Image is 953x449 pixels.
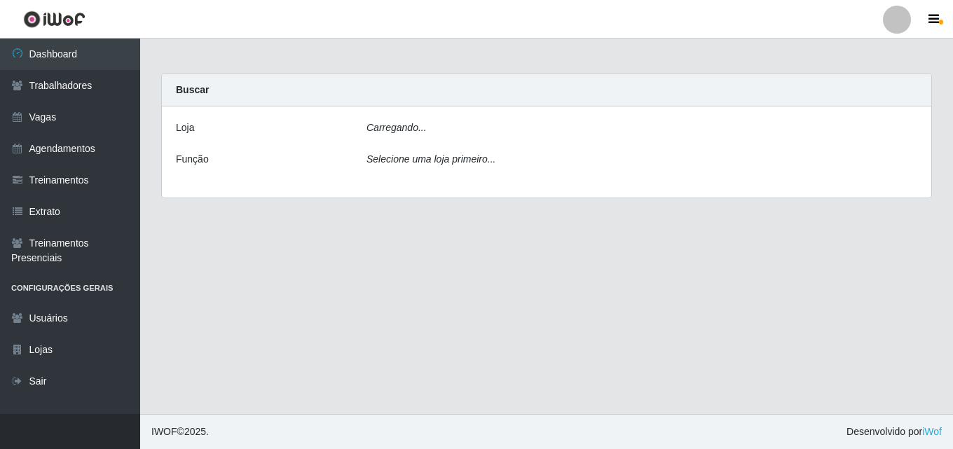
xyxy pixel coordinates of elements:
[151,426,177,437] span: IWOF
[151,424,209,439] span: © 2025 .
[366,122,427,133] i: Carregando...
[846,424,942,439] span: Desenvolvido por
[176,120,194,135] label: Loja
[176,152,209,167] label: Função
[366,153,495,165] i: Selecione uma loja primeiro...
[23,11,85,28] img: CoreUI Logo
[176,84,209,95] strong: Buscar
[922,426,942,437] a: iWof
